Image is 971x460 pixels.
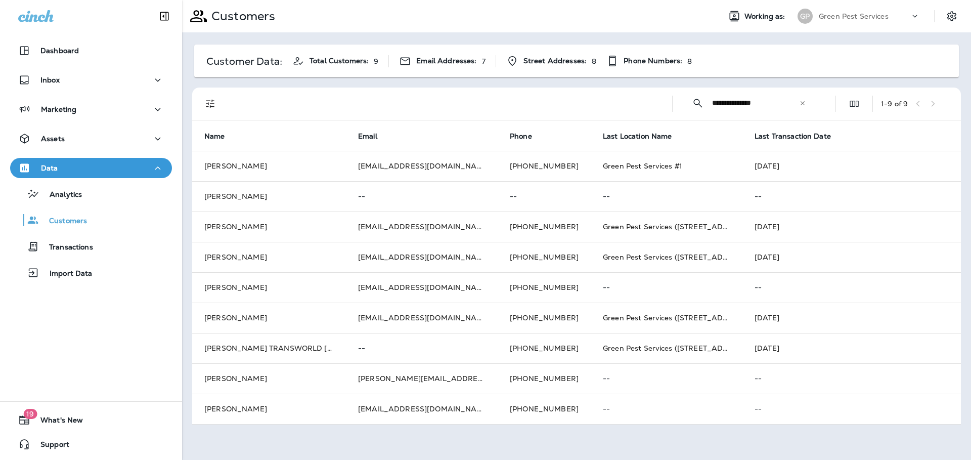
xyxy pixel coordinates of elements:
[819,12,889,20] p: Green Pest Services
[23,409,37,419] span: 19
[688,93,708,113] button: Collapse Search
[498,242,591,272] td: [PHONE_NUMBER]
[207,9,275,24] p: Customers
[10,183,172,204] button: Analytics
[39,243,93,253] p: Transactions
[10,434,172,454] button: Support
[744,12,787,21] span: Working as:
[498,333,591,363] td: [PHONE_NUMBER]
[150,6,179,26] button: Collapse Sidebar
[346,272,498,303] td: [EMAIL_ADDRESS][DOMAIN_NAME]
[10,236,172,257] button: Transactions
[10,210,172,231] button: Customers
[592,57,596,65] p: 8
[523,57,587,65] span: Street Addresses:
[40,76,60,84] p: Inbox
[30,416,83,428] span: What's New
[204,132,238,141] span: Name
[844,94,864,114] button: Edit Fields
[200,94,220,114] button: Filters
[482,57,485,65] p: 7
[358,192,485,200] p: --
[41,105,76,113] p: Marketing
[881,100,908,108] div: 1 - 9 of 9
[10,262,172,283] button: Import Data
[10,99,172,119] button: Marketing
[603,313,753,322] span: Green Pest Services ([STREET_ADDRESS])
[10,40,172,61] button: Dashboard
[346,151,498,181] td: [EMAIL_ADDRESS][DOMAIN_NAME]
[192,272,346,303] td: [PERSON_NAME]
[358,132,377,141] span: Email
[510,132,545,141] span: Phone
[192,363,346,394] td: [PERSON_NAME]
[603,283,730,291] p: --
[687,57,692,65] p: 8
[755,132,831,141] span: Last Transaction Date
[346,394,498,424] td: [EMAIL_ADDRESS][DOMAIN_NAME]
[498,212,591,242] td: [PHONE_NUMBER]
[374,57,378,65] p: 9
[603,253,753,262] span: Green Pest Services ([STREET_ADDRESS])
[346,303,498,333] td: [EMAIL_ADDRESS][DOMAIN_NAME]
[192,212,346,242] td: [PERSON_NAME]
[742,333,961,363] td: [DATE]
[346,212,498,242] td: [EMAIL_ADDRESS][DOMAIN_NAME]
[603,222,753,231] span: Green Pest Services ([STREET_ADDRESS])
[498,303,591,333] td: [PHONE_NUMBER]
[755,374,949,383] p: --
[310,57,369,65] span: Total Customers:
[192,394,346,424] td: [PERSON_NAME]
[510,132,532,141] span: Phone
[39,190,82,200] p: Analytics
[192,242,346,272] td: [PERSON_NAME]
[346,363,498,394] td: [PERSON_NAME][EMAIL_ADDRESS][PERSON_NAME][DOMAIN_NAME]
[742,151,961,181] td: [DATE]
[742,212,961,242] td: [DATE]
[603,132,685,141] span: Last Location Name
[204,132,225,141] span: Name
[798,9,813,24] div: GP
[603,132,672,141] span: Last Location Name
[10,70,172,90] button: Inbox
[10,158,172,178] button: Data
[498,272,591,303] td: [PHONE_NUMBER]
[755,192,949,200] p: --
[624,57,682,65] span: Phone Numbers:
[41,164,58,172] p: Data
[10,410,172,430] button: 19What's New
[498,151,591,181] td: [PHONE_NUMBER]
[39,217,87,226] p: Customers
[498,394,591,424] td: [PHONE_NUMBER]
[603,374,730,383] p: --
[755,405,949,413] p: --
[192,303,346,333] td: [PERSON_NAME]
[755,283,949,291] p: --
[192,333,346,363] td: [PERSON_NAME] TRANSWORLD [DATE]
[416,57,476,65] span: Email Addresses:
[755,132,844,141] span: Last Transaction Date
[742,303,961,333] td: [DATE]
[943,7,961,25] button: Settings
[40,47,79,55] p: Dashboard
[192,181,346,212] td: [PERSON_NAME]
[603,192,730,200] p: --
[30,440,69,452] span: Support
[358,132,390,141] span: Email
[192,151,346,181] td: [PERSON_NAME]
[358,344,485,352] p: --
[742,242,961,272] td: [DATE]
[346,242,498,272] td: [EMAIL_ADDRESS][DOMAIN_NAME]
[603,405,730,413] p: --
[510,192,579,200] p: --
[10,129,172,149] button: Assets
[498,363,591,394] td: [PHONE_NUMBER]
[603,161,682,171] span: Green Pest Services #1
[39,269,93,279] p: Import Data
[206,57,282,65] p: Customer Data:
[41,135,65,143] p: Assets
[603,344,753,353] span: Green Pest Services ([STREET_ADDRESS])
